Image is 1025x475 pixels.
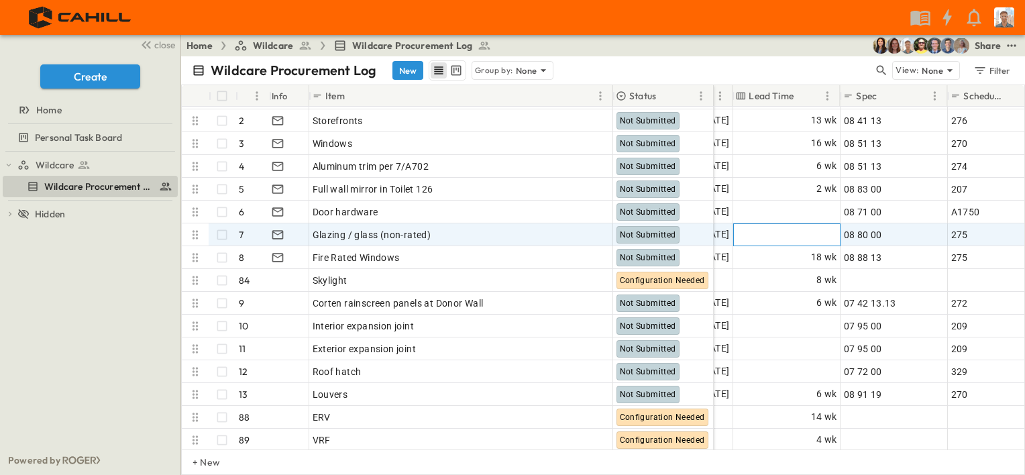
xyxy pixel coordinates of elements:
[811,409,837,425] span: 14 wk
[940,38,956,54] img: Will Nethercutt (wnethercutt@cahill-sf.com)
[620,276,705,285] span: Configuration Needed
[816,158,837,174] span: 6 wk
[620,253,676,262] span: Not Submitted
[811,113,837,128] span: 13 wk
[922,64,943,77] p: None
[17,156,175,174] a: Wildcare
[844,114,882,127] span: 08 41 13
[239,137,244,150] p: 3
[193,456,201,469] p: + New
[347,89,362,103] button: Sort
[235,85,269,107] div: #
[700,341,729,356] span: [DATE]
[816,295,837,311] span: 6 wk
[951,388,968,401] span: 270
[620,367,676,376] span: Not Submitted
[154,38,175,52] span: close
[693,88,709,104] button: Menu
[239,388,248,401] p: 13
[856,89,877,103] p: Spec
[900,38,916,54] img: Hunter Mahan (hmahan@cahill-sf.com)
[620,390,676,399] span: Not Submitted
[951,137,968,150] span: 270
[951,228,968,242] span: 275
[313,411,331,424] span: ERV
[973,63,1011,78] div: Filter
[592,88,608,104] button: Menu
[313,182,433,196] span: Full wall mirror in Toilet 126
[239,274,250,287] p: 84
[239,319,248,333] p: 10
[926,88,942,104] button: Menu
[749,89,794,103] p: Lead Time
[819,88,835,104] button: Menu
[272,77,288,115] div: Info
[313,319,415,333] span: Interior expansion joint
[239,182,244,196] p: 5
[313,342,417,356] span: Exterior expansion joint
[816,272,837,288] span: 8 wk
[844,205,882,219] span: 08 71 00
[844,251,882,264] span: 08 88 13
[313,205,378,219] span: Door hardware
[16,3,146,32] img: 4f72bfc4efa7236828875bac24094a5ddb05241e32d018417354e964050affa1.png
[951,251,968,264] span: 275
[3,154,178,176] div: Wildcaretest
[475,64,513,77] p: Group by:
[620,321,676,331] span: Not Submitted
[211,61,376,80] p: Wildcare Procurement Log
[239,411,250,424] p: 88
[620,413,705,422] span: Configuration Needed
[3,128,175,147] a: Personal Task Board
[239,365,248,378] p: 12
[816,432,837,447] span: 4 wk
[700,181,729,197] span: [DATE]
[239,433,250,447] p: 89
[1004,38,1020,54] button: test
[313,114,363,127] span: Storefronts
[994,7,1014,28] img: Profile Picture
[796,89,811,103] button: Sort
[313,388,348,401] span: Louvers
[313,251,400,264] span: Fire Rated Windows
[36,103,62,117] span: Home
[953,38,969,54] img: Gondica Strykers (gstrykers@cahill-sf.com)
[620,184,676,194] span: Not Submitted
[700,227,729,242] span: [DATE]
[968,61,1014,80] button: Filter
[844,160,882,173] span: 08 51 13
[926,38,942,54] img: Jared Salin (jsalin@cahill-sf.com)
[700,136,729,151] span: [DATE]
[253,39,293,52] span: Wildcare
[620,435,705,445] span: Configuration Needed
[620,207,676,217] span: Not Submitted
[700,318,729,333] span: [DATE]
[620,299,676,308] span: Not Submitted
[36,158,74,172] span: Wildcare
[951,297,968,310] span: 272
[239,342,246,356] p: 11
[35,207,65,221] span: Hidden
[40,64,140,89] button: Create
[620,116,676,125] span: Not Submitted
[951,342,968,356] span: 209
[629,89,656,103] p: Status
[431,62,447,78] button: row view
[239,160,244,173] p: 4
[844,182,882,196] span: 08 83 00
[313,433,331,447] span: VRF
[844,342,882,356] span: 07 95 00
[239,228,244,242] p: 7
[333,39,491,52] a: Wildcare Procurement Log
[700,250,729,265] span: [DATE]
[712,88,728,104] button: Menu
[3,177,175,196] a: Wildcare Procurement Log
[186,39,213,52] a: Home
[700,158,729,174] span: [DATE]
[951,114,968,127] span: 276
[844,388,882,401] span: 08 91 19
[844,228,882,242] span: 08 80 00
[811,250,837,265] span: 18 wk
[700,113,729,128] span: [DATE]
[239,205,244,219] p: 6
